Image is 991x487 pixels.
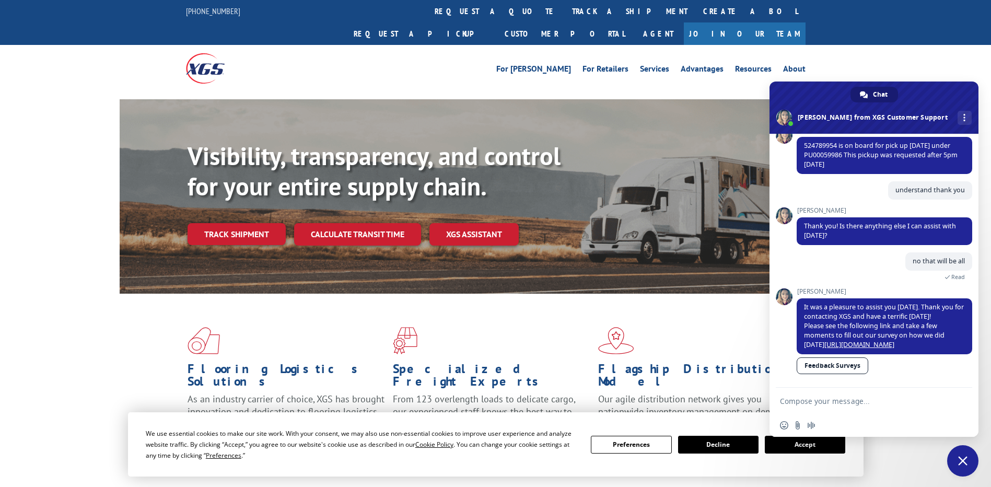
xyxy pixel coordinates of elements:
div: We use essential cookies to make our site work. With your consent, we may also use non-essential ... [146,428,578,461]
span: [PERSON_NAME] [797,288,972,295]
a: Close chat [947,445,978,477]
a: Advantages [681,65,724,76]
span: Our agile distribution network gives you nationwide inventory management on demand. [598,393,790,418]
span: Read [951,273,965,281]
button: Accept [765,436,845,454]
a: [PHONE_NUMBER] [186,6,240,16]
a: XGS ASSISTANT [429,223,519,246]
button: Preferences [591,436,671,454]
span: 524789954 is on board for pick up [DATE] under PU00059986 This pickup was requested after 5pm [DATE] [804,141,958,169]
a: Feedback Surveys [797,357,868,374]
a: For Retailers [582,65,628,76]
a: Chat [850,87,898,102]
a: Join Our Team [684,22,806,45]
span: Cookie Policy [415,440,453,449]
a: Resources [735,65,772,76]
span: As an industry carrier of choice, XGS has brought innovation and dedication to flooring logistics... [188,393,384,430]
span: Audio message [807,421,815,430]
button: Decline [678,436,759,454]
span: Send a file [794,421,802,430]
span: [PERSON_NAME] [797,207,972,214]
div: Cookie Consent Prompt [128,412,864,477]
span: no that will be all [913,257,965,265]
a: Track shipment [188,223,286,245]
b: Visibility, transparency, and control for your entire supply chain. [188,140,561,202]
p: From 123 overlength loads to delicate cargo, our experienced staff knows the best way to move you... [393,393,590,439]
a: Services [640,65,669,76]
a: Request a pickup [346,22,497,45]
span: Insert an emoji [780,421,788,430]
textarea: Compose your message... [780,388,947,414]
a: [URL][DOMAIN_NAME] [824,340,894,349]
h1: Flagship Distribution Model [598,363,796,393]
span: understand thank you [895,185,965,194]
a: Customer Portal [497,22,633,45]
a: Agent [633,22,684,45]
span: Chat [873,87,888,102]
span: Preferences [206,451,241,460]
img: xgs-icon-focused-on-flooring-red [393,327,417,354]
a: For [PERSON_NAME] [496,65,571,76]
span: Thank you! Is there anything else I can assist with [DATE]? [804,222,956,240]
img: xgs-icon-flagship-distribution-model-red [598,327,634,354]
h1: Specialized Freight Experts [393,363,590,393]
img: xgs-icon-total-supply-chain-intelligence-red [188,327,220,354]
h1: Flooring Logistics Solutions [188,363,385,393]
a: About [783,65,806,76]
a: Calculate transit time [294,223,421,246]
span: It was a pleasure to assist you [DATE]. Thank you for contacting XGS and have a terrific [DATE]! ... [804,303,964,349]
